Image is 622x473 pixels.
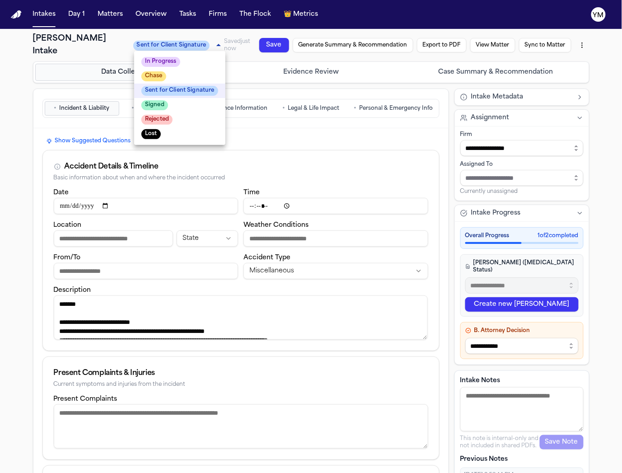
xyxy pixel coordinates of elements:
span: Sent for Client Signature [141,86,218,96]
span: In Progress [141,57,180,67]
span: Rejected [141,115,173,125]
span: Lost [141,129,161,139]
span: Chase [141,71,166,81]
span: Signed [141,100,168,110]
